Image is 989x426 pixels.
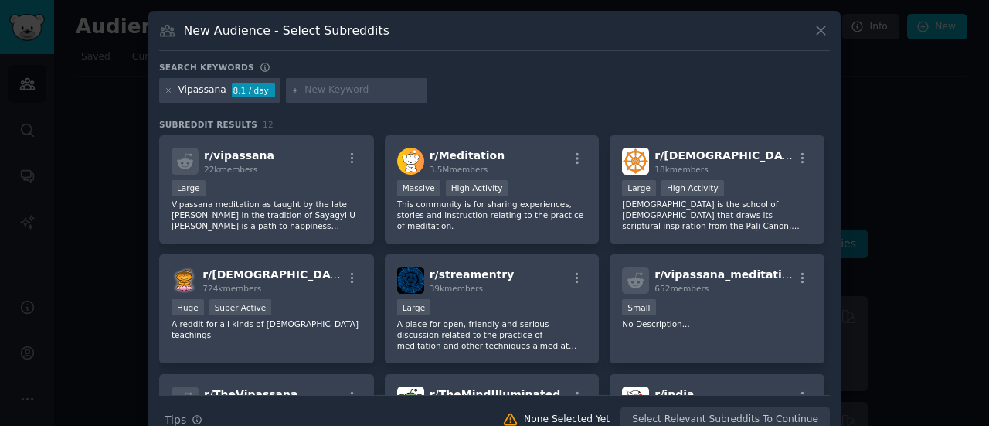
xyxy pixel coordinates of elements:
span: 18k members [654,165,708,174]
span: r/ streamentry [430,268,515,281]
p: A reddit for all kinds of [DEMOGRAPHIC_DATA] teachings [172,319,362,340]
h3: Search keywords [159,62,254,73]
span: r/ TheMindIlluminated [430,388,561,400]
div: High Activity [661,180,724,196]
div: Vipassana [178,83,226,97]
input: New Keyword [304,83,422,97]
p: A place for open, friendly and serious discussion related to the practice of meditation and other... [397,319,587,351]
span: 3.5M members [430,165,488,174]
img: streamentry [397,267,424,294]
span: r/ vipassana [204,149,274,162]
img: Buddhism [172,267,197,294]
span: r/ TheVipassana [204,388,297,400]
span: r/ [DEMOGRAPHIC_DATA] [654,149,801,162]
div: Large [397,299,431,315]
div: Huge [172,299,204,315]
span: 724k members [202,284,261,293]
img: Meditation [397,148,424,175]
span: r/ vipassana_meditation [654,268,797,281]
p: [DEMOGRAPHIC_DATA] is the school of [DEMOGRAPHIC_DATA] that draws its scriptural inspiration from... [622,199,812,231]
div: High Activity [446,180,508,196]
h3: New Audience - Select Subreddits [184,22,389,39]
span: 39k members [430,284,483,293]
span: Subreddit Results [159,119,257,130]
div: Large [622,180,656,196]
div: Small [622,299,655,315]
div: 8.1 / day [232,83,275,97]
img: TheMindIlluminated [397,387,424,414]
span: r/ [DEMOGRAPHIC_DATA] [202,268,349,281]
span: 22k members [204,165,257,174]
p: Vipassana meditation as taught by the late [PERSON_NAME] in the tradition of Sayagyi U [PERSON_NA... [172,199,362,231]
div: Massive [397,180,440,196]
div: Super Active [209,299,272,315]
span: 652 members [654,284,709,293]
p: This community is for sharing experiences, stories and instruction relating to the practice of me... [397,199,587,231]
img: india [622,387,649,414]
span: r/ india [654,388,694,400]
div: Large [172,180,206,196]
span: 12 [263,120,274,129]
span: r/ Meditation [430,149,505,162]
p: No Description... [622,319,812,329]
img: theravada [622,148,649,175]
